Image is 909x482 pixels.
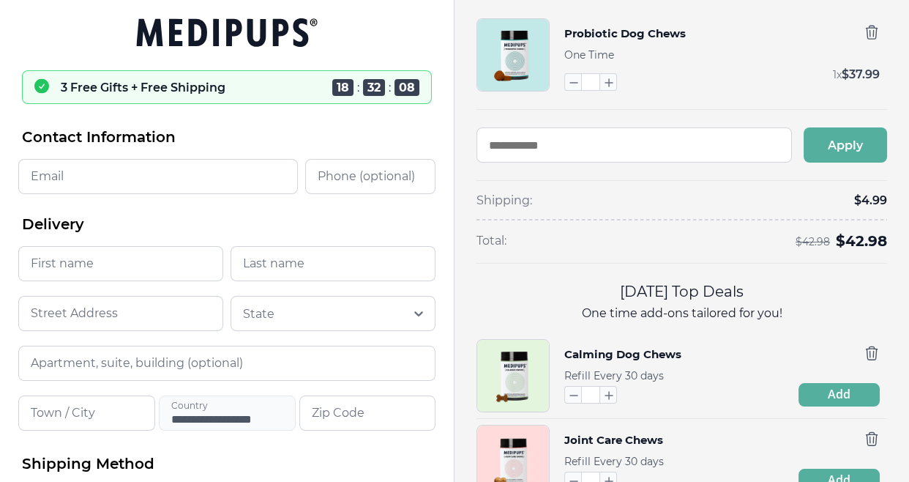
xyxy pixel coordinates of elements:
[804,127,887,163] button: Apply
[476,193,532,209] span: Shipping:
[833,68,842,81] span: 1 x
[389,81,391,94] span: :
[22,454,432,474] h2: Shipping Method
[842,67,880,81] span: $ 37.99
[363,79,385,96] span: 32
[476,233,506,249] span: Total:
[394,79,419,96] span: 08
[22,215,84,234] span: Delivery
[476,305,887,322] p: One time add-ons tailored for you!
[564,48,614,62] span: One Time
[564,24,686,43] button: Probiotic Dog Chews
[796,236,830,248] span: $ 42.98
[564,431,663,450] button: Joint Care Chews
[332,79,353,96] span: 18
[564,369,664,382] span: Refill Every 30 days
[564,455,664,468] span: Refill Every 30 days
[798,383,880,407] button: Add
[854,193,887,209] span: $4.99
[61,81,225,94] p: 3 Free Gifts + Free Shipping
[836,232,887,250] span: $ 42.98
[564,345,681,364] button: Calming Dog Chews
[357,81,359,94] span: :
[477,340,549,412] img: Calming Dog Chews
[22,127,176,147] span: Contact Information
[477,19,549,91] img: Probiotic Dog Chews
[476,281,887,303] h2: [DATE] Top Deals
